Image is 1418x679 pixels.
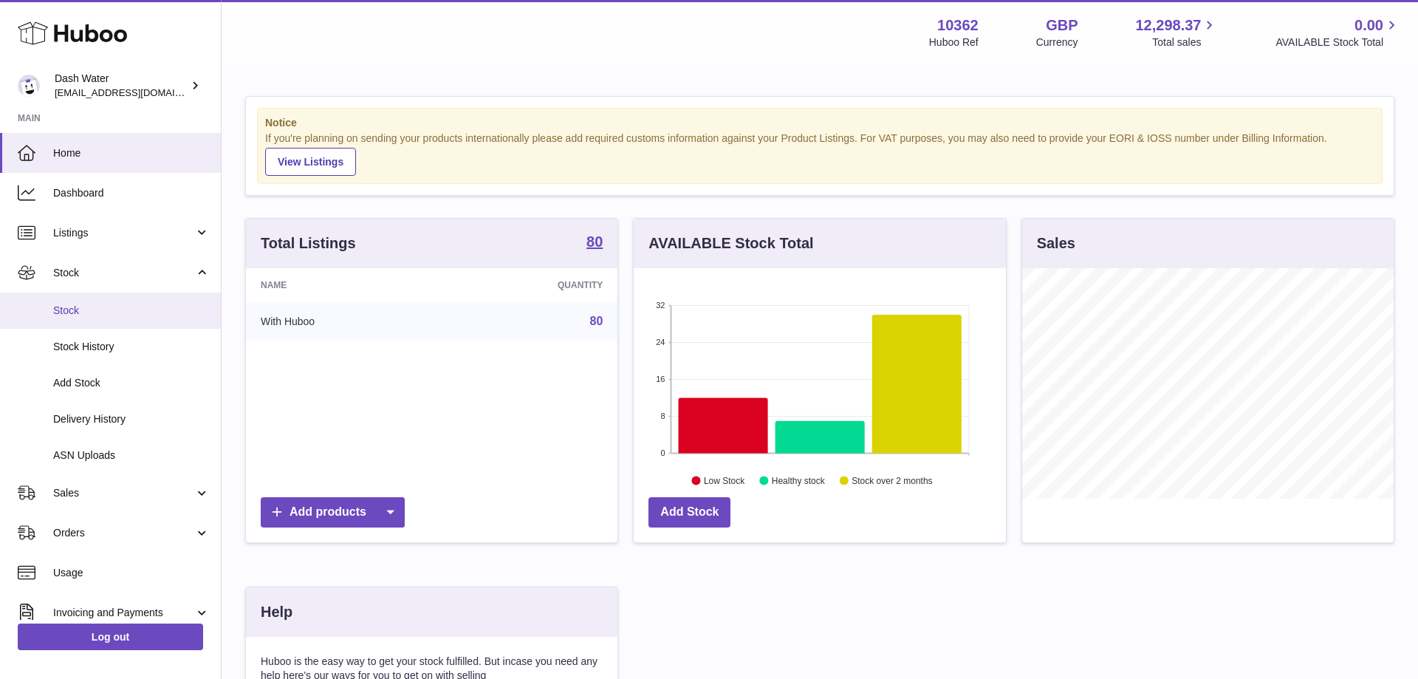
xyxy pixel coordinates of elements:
text: Stock over 2 months [852,475,933,485]
a: View Listings [265,148,356,176]
h3: Sales [1037,233,1075,253]
a: 80 [586,234,603,252]
strong: GBP [1046,16,1078,35]
span: Invoicing and Payments [53,606,194,620]
h3: Total Listings [261,233,356,253]
span: 12,298.37 [1135,16,1201,35]
span: Total sales [1152,35,1218,50]
text: Low Stock [704,475,745,485]
span: Orders [53,526,194,540]
a: 0.00 AVAILABLE Stock Total [1275,16,1400,50]
text: 8 [661,412,665,420]
th: Quantity [442,268,618,302]
span: ASN Uploads [53,448,210,463]
a: Log out [18,624,203,650]
span: Listings [53,226,194,240]
text: 24 [657,338,665,347]
span: Usage [53,566,210,580]
a: Add products [261,497,405,528]
div: Currency [1036,35,1078,50]
text: 0 [661,448,665,457]
h3: AVAILABLE Stock Total [648,233,813,253]
a: 80 [590,315,603,327]
span: Home [53,146,210,160]
span: Delivery History [53,412,210,426]
img: orders@dash-water.com [18,75,40,97]
div: Dash Water [55,72,188,100]
span: Stock [53,304,210,318]
div: Huboo Ref [929,35,979,50]
th: Name [246,268,442,302]
span: Sales [53,486,194,500]
div: If you're planning on sending your products internationally please add required customs informati... [265,132,1374,176]
span: AVAILABLE Stock Total [1275,35,1400,50]
strong: Notice [265,116,1374,130]
span: Stock History [53,340,210,354]
span: 0.00 [1354,16,1383,35]
td: With Huboo [246,302,442,341]
text: 16 [657,375,665,383]
span: [EMAIL_ADDRESS][DOMAIN_NAME] [55,86,217,98]
strong: 80 [586,234,603,249]
a: Add Stock [648,497,730,528]
span: Add Stock [53,376,210,390]
text: 32 [657,301,665,310]
span: Stock [53,266,194,280]
span: Dashboard [53,186,210,200]
strong: 10362 [937,16,979,35]
h3: Help [261,602,292,622]
text: Healthy stock [772,475,826,485]
a: 12,298.37 Total sales [1135,16,1218,50]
